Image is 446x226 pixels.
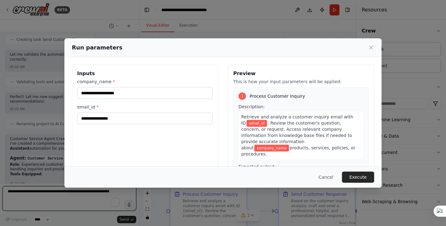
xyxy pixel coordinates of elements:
[233,70,369,77] h3: Preview
[238,164,276,169] span: Expected output:
[72,43,122,52] h2: Run parameters
[238,104,265,109] span: Description:
[241,114,353,126] span: Retrieve and analyze a customer inquiry email with ID
[342,172,374,183] button: Execute
[314,172,338,183] button: Cancel
[238,92,246,100] div: 1
[241,145,355,156] span: products, services, policies, or procedures.
[254,145,289,151] span: Variable: company_name
[233,79,369,85] p: This is how your input parameters will be applied:
[77,104,213,110] label: email_id
[247,120,267,127] span: Variable: email_id
[241,121,352,150] span: . Review the customer's question, concern, or request. Access relevant company information from k...
[250,93,305,99] span: Process Customer Inquiry
[77,70,213,77] h3: Inputs
[77,79,213,85] label: company_name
